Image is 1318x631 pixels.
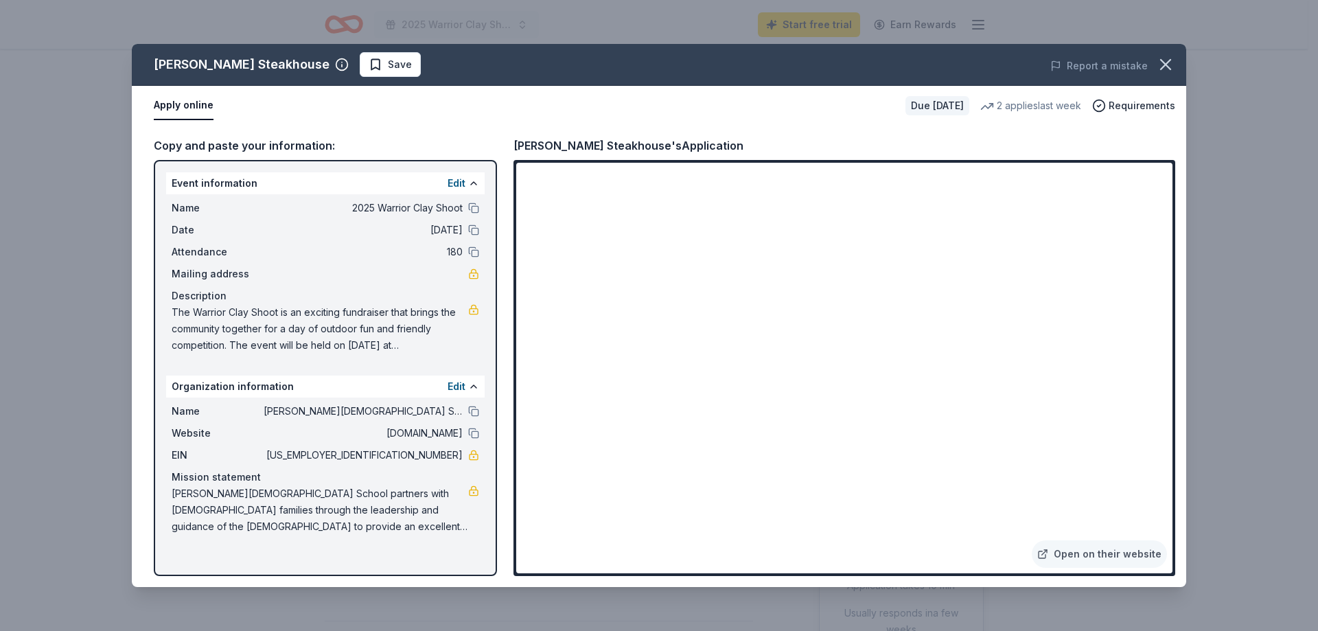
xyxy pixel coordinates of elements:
span: [PERSON_NAME][DEMOGRAPHIC_DATA] School partners with [DEMOGRAPHIC_DATA] families through the lead... [172,485,468,535]
button: Edit [448,378,465,395]
span: The Warrior Clay Shoot is an exciting fundraiser that brings the community together for a day of ... [172,304,468,354]
a: Open on their website [1032,540,1167,568]
div: Mission statement [172,469,479,485]
div: Description [172,288,479,304]
span: Website [172,425,264,441]
span: [DOMAIN_NAME] [264,425,463,441]
button: Apply online [154,91,213,120]
div: [PERSON_NAME] Steakhouse's Application [513,137,743,154]
div: Due [DATE] [905,96,969,115]
span: Attendance [172,244,264,260]
span: 2025 Warrior Clay Shoot [264,200,463,216]
div: 2 applies last week [980,97,1081,114]
span: EIN [172,447,264,463]
button: Edit [448,175,465,192]
span: [US_EMPLOYER_IDENTIFICATION_NUMBER] [264,447,463,463]
button: Report a mistake [1050,58,1148,74]
span: Save [388,56,412,73]
span: Mailing address [172,266,264,282]
span: Date [172,222,264,238]
span: [PERSON_NAME][DEMOGRAPHIC_DATA] School Of Bulverde [264,403,463,420]
div: [PERSON_NAME] Steakhouse [154,54,329,76]
span: Name [172,200,264,216]
button: Save [360,52,421,77]
div: Organization information [166,376,485,398]
span: 180 [264,244,463,260]
div: Copy and paste your information: [154,137,497,154]
span: [DATE] [264,222,463,238]
span: Requirements [1109,97,1175,114]
button: Requirements [1092,97,1175,114]
span: Name [172,403,264,420]
div: Event information [166,172,485,194]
